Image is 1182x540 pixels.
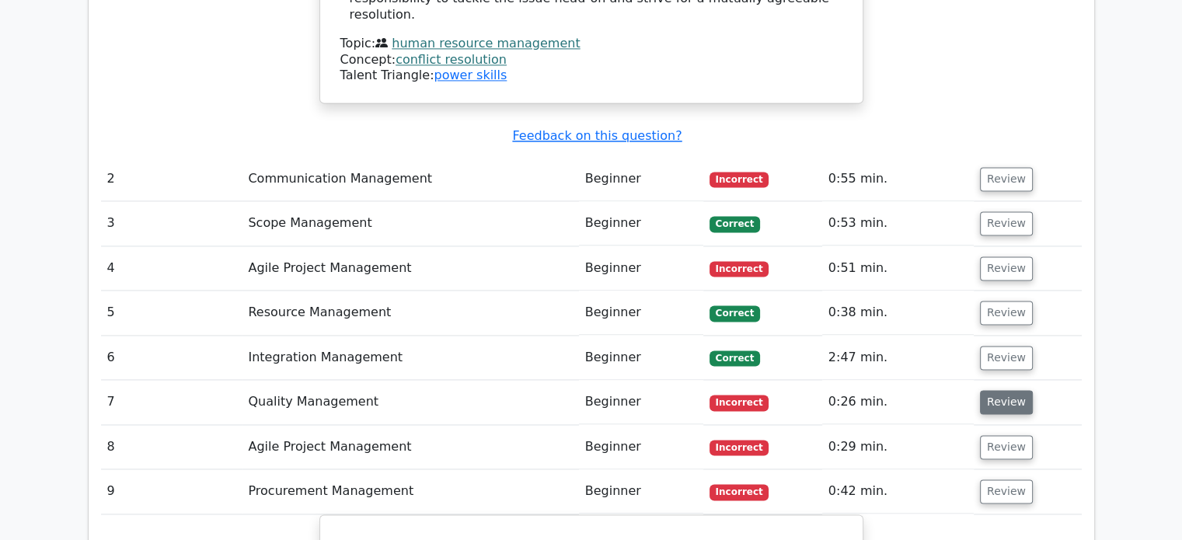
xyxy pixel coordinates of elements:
[822,425,974,469] td: 0:29 min.
[822,157,974,201] td: 0:55 min.
[980,390,1033,414] button: Review
[101,336,242,380] td: 6
[579,425,703,469] td: Beginner
[101,469,242,514] td: 9
[980,435,1033,459] button: Review
[396,52,507,67] a: conflict resolution
[242,425,578,469] td: Agile Project Management
[512,128,682,143] a: Feedback on this question?
[822,469,974,514] td: 0:42 min.
[340,52,842,68] div: Concept:
[579,246,703,291] td: Beginner
[579,157,703,201] td: Beginner
[242,380,578,424] td: Quality Management
[980,211,1033,235] button: Review
[242,291,578,335] td: Resource Management
[101,246,242,291] td: 4
[101,157,242,201] td: 2
[101,380,242,424] td: 7
[579,336,703,380] td: Beginner
[710,172,769,187] span: Incorrect
[579,469,703,514] td: Beginner
[579,201,703,246] td: Beginner
[822,246,974,291] td: 0:51 min.
[980,301,1033,325] button: Review
[242,201,578,246] td: Scope Management
[980,256,1033,280] button: Review
[710,440,769,455] span: Incorrect
[822,291,974,335] td: 0:38 min.
[822,336,974,380] td: 2:47 min.
[710,350,760,366] span: Correct
[101,425,242,469] td: 8
[980,346,1033,370] button: Review
[822,201,974,246] td: 0:53 min.
[242,157,578,201] td: Communication Management
[980,479,1033,503] button: Review
[579,380,703,424] td: Beginner
[392,36,580,51] a: human resource management
[242,336,578,380] td: Integration Management
[710,216,760,232] span: Correct
[434,68,507,82] a: power skills
[980,167,1033,191] button: Review
[710,305,760,321] span: Correct
[579,291,703,335] td: Beginner
[710,261,769,277] span: Incorrect
[101,291,242,335] td: 5
[340,36,842,52] div: Topic:
[710,484,769,500] span: Incorrect
[242,246,578,291] td: Agile Project Management
[710,395,769,410] span: Incorrect
[101,201,242,246] td: 3
[822,380,974,424] td: 0:26 min.
[242,469,578,514] td: Procurement Management
[340,36,842,84] div: Talent Triangle:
